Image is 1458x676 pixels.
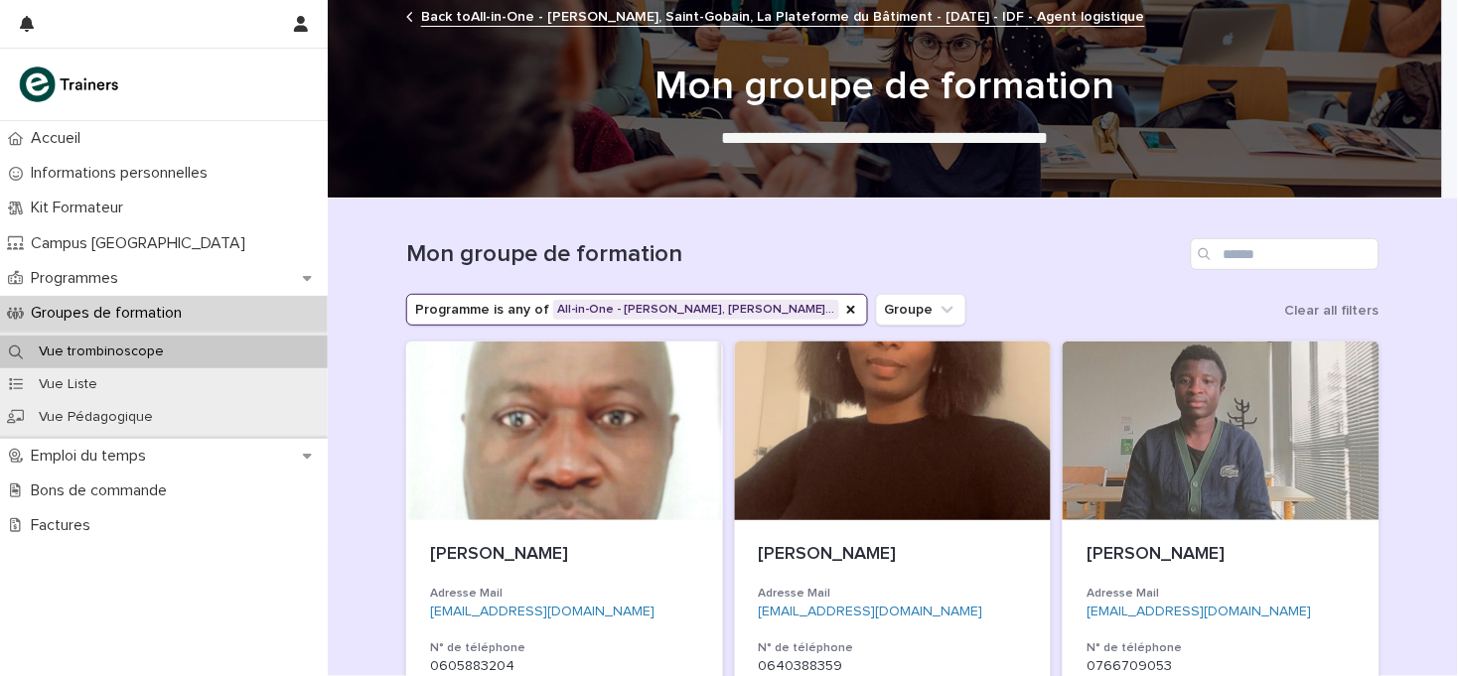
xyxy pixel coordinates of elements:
[23,409,169,426] p: Vue Pédagogique
[759,544,1028,566] p: [PERSON_NAME]
[1277,296,1380,326] button: Clear all filters
[430,544,699,566] p: [PERSON_NAME]
[759,586,1028,602] h3: Adresse Mail
[1087,605,1311,618] a: [EMAIL_ADDRESS][DOMAIN_NAME]
[406,240,1183,269] h1: Mon groupe de formation
[1191,238,1380,270] input: Search
[1087,658,1356,675] p: 0766709053
[430,640,699,656] h3: N° de téléphone
[406,294,868,326] button: Programme
[759,605,983,618] a: [EMAIL_ADDRESS][DOMAIN_NAME]
[421,4,1145,27] a: Back toAll-in-One - [PERSON_NAME], Saint-Gobain, La Plateforme du Bâtiment - [DATE] - IDF - Agent...
[1285,304,1380,318] span: Clear all filters
[398,63,1372,110] h1: Mon groupe de formation
[759,658,1028,675] p: 0640388359
[23,304,198,323] p: Groupes de formation
[23,164,223,183] p: Informations personnelles
[430,658,699,675] p: 0605883204
[430,586,699,602] h3: Adresse Mail
[23,129,96,148] p: Accueil
[23,516,106,535] p: Factures
[1087,544,1356,566] p: [PERSON_NAME]
[23,343,180,360] p: Vue trombinoscope
[759,640,1028,656] h3: N° de téléphone
[23,447,162,466] p: Emploi du temps
[23,199,139,217] p: Kit Formateur
[23,376,113,393] p: Vue Liste
[1087,586,1356,602] h3: Adresse Mail
[23,481,183,500] p: Bons de commande
[1087,640,1356,656] h3: N° de téléphone
[23,269,134,288] p: Programmes
[876,294,966,326] button: Groupe
[16,65,125,104] img: K0CqGN7SDeD6s4JG8KQk
[430,605,655,618] a: [EMAIL_ADDRESS][DOMAIN_NAME]
[23,234,261,253] p: Campus [GEOGRAPHIC_DATA]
